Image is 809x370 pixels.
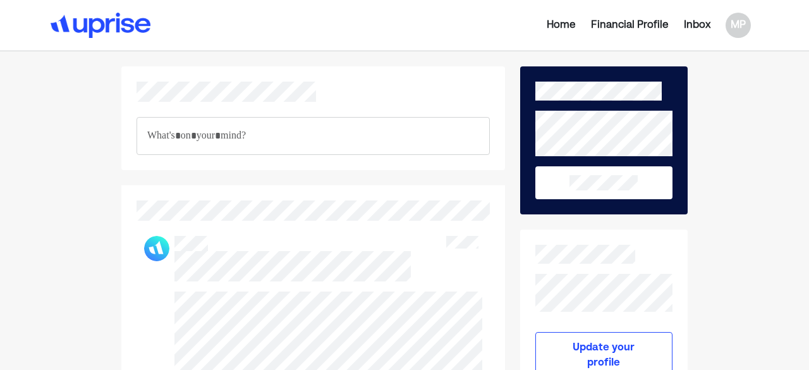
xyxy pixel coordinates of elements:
div: MP [726,13,751,38]
div: Rich Text Editor. Editing area: main [137,117,490,155]
div: Inbox [684,18,710,33]
div: Financial Profile [591,18,669,33]
div: Home [547,18,576,33]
